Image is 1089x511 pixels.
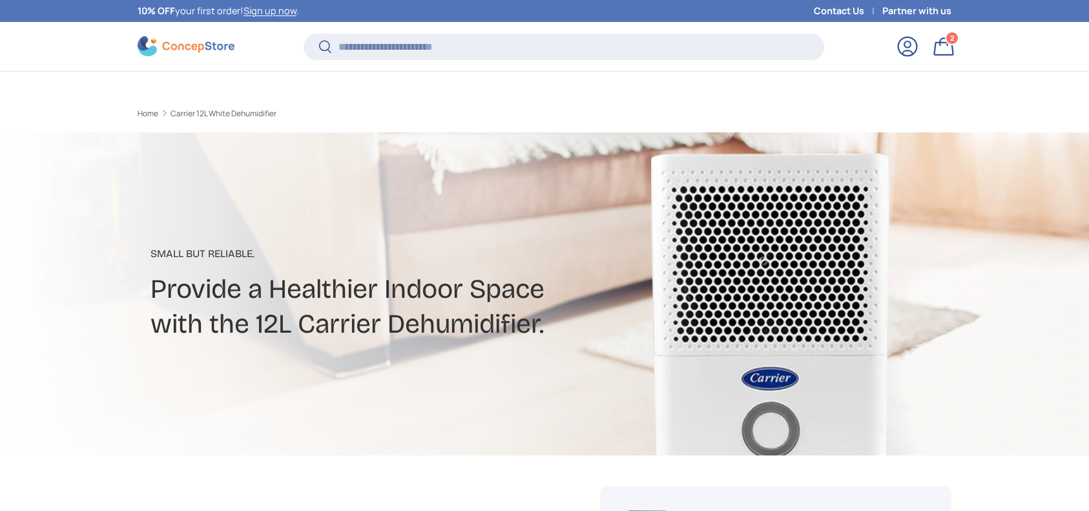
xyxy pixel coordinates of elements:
a: Sign up now [244,5,296,17]
nav: Breadcrumbs [138,108,569,120]
h2: Provide a Healthier Indoor Space with the 12L Carrier Dehumidifier. [150,272,647,342]
a: Carrier 12L White Dehumidifier [171,110,276,118]
a: Contact Us [814,4,882,18]
img: ConcepStore [138,36,234,56]
p: your first order! . [138,4,299,18]
a: Home [138,110,158,118]
p: Small But Reliable. [150,246,647,262]
a: Partner with us [882,4,951,18]
span: 2 [950,33,955,43]
strong: 10% OFF [138,5,175,17]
